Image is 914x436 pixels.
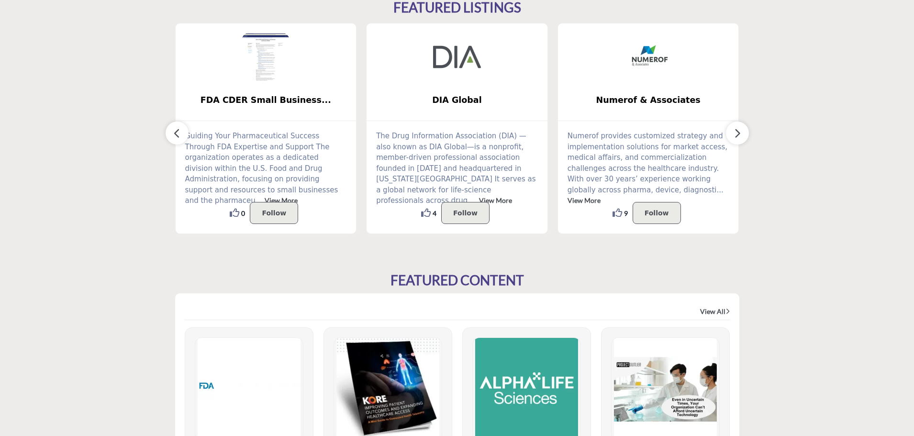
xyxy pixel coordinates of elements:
[441,202,490,224] button: Follow
[242,33,290,81] img: FDA CDER Small Business and Industry Assistance (SBIA)
[470,196,477,205] span: ...
[185,131,347,206] p: Guiding Your Pharmaceutical Success Through FDA Expertise and Support The organization operates a...
[479,196,512,204] a: View More
[624,33,672,81] img: Numerof & Associates
[716,186,723,194] span: ...
[453,207,478,219] p: Follow
[633,202,681,224] button: Follow
[558,88,739,113] a: Numerof & Associates
[367,88,547,113] a: DIA Global
[176,88,357,113] a: FDA CDER Small Business...
[433,33,481,81] img: DIA Global
[250,202,298,224] button: Follow
[645,207,669,219] p: Follow
[265,196,298,204] a: View More
[624,208,628,218] span: 9
[572,94,725,106] span: Numerof & Associates
[700,307,730,316] a: View All
[262,207,286,219] p: Follow
[190,88,342,113] b: FDA CDER Small Business and Industry Assistance (SBIA)
[568,131,729,206] p: Numerof provides customized strategy and implementation solutions for market access, medical affa...
[241,208,245,218] span: 0
[390,272,524,289] h2: FEATURED CONTENT
[568,196,601,204] a: View More
[381,88,533,113] b: DIA Global
[433,208,436,218] span: 4
[381,94,533,106] span: DIA Global
[376,131,538,206] p: The Drug Information Association (DIA) —also known as DIA Global—is a nonprofit, member-driven pr...
[190,94,342,106] span: FDA CDER Small Business...
[572,88,725,113] b: Numerof & Associates
[256,196,262,205] span: ...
